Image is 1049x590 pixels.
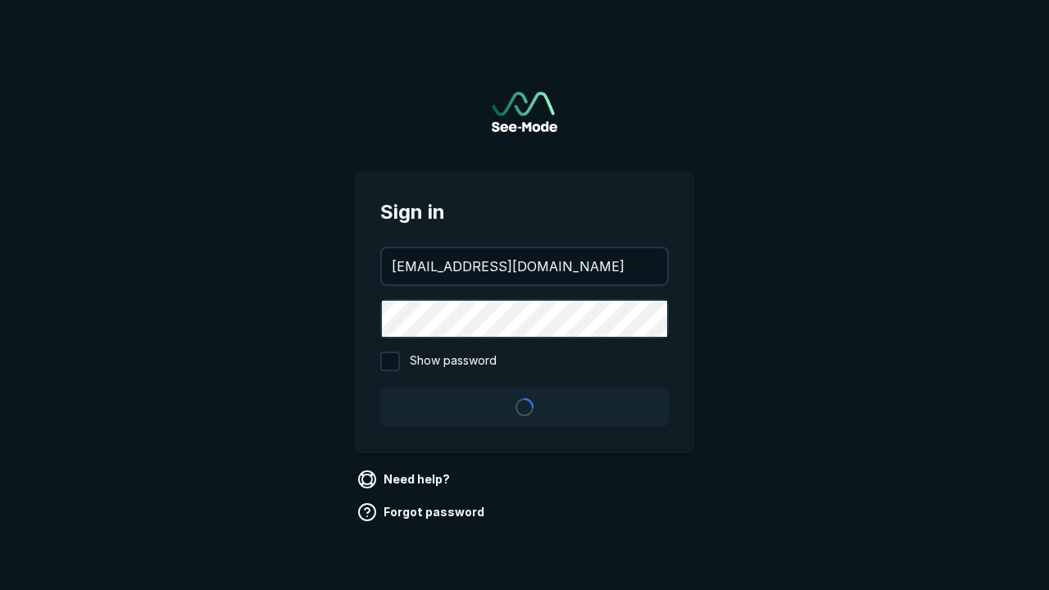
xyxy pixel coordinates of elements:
a: Need help? [354,466,456,492]
a: Forgot password [354,499,491,525]
a: Go to sign in [492,92,557,132]
input: your@email.com [382,248,667,284]
span: Sign in [380,197,669,227]
img: See-Mode Logo [492,92,557,132]
span: Show password [410,352,497,371]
